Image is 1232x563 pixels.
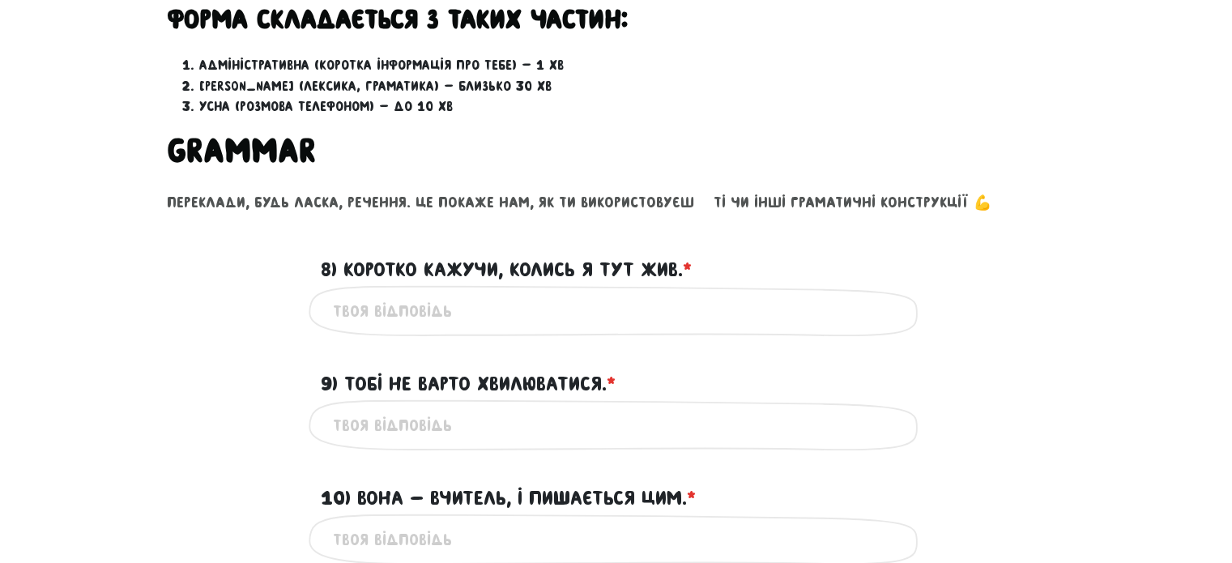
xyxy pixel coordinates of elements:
label: 10) Вона - вчитель, і пишається цим. [321,483,696,514]
h3: Форма складається з таких частин: [167,3,1066,36]
input: Твоя відповідь [333,521,900,557]
input: Твоя відповідь [333,407,900,443]
h2: Grammar [167,130,1066,171]
li: [PERSON_NAME] (лексика, граматика) — близько 30 хв [199,76,1066,97]
label: 9) Тобі не варто хвилюватися. [321,369,616,399]
input: Твоя відповідь [333,292,900,329]
li: Адміністративна (коротка інформація про тебе) — 1 хв [199,55,1066,76]
label: 8) Коротко кажучи, колись я тут жив. [321,254,692,285]
li: Усна (розмова телефоном) — до 10 хв [199,96,1066,117]
p: Переклади, будь ласка, речення. Це покаже нам, як ти використовуєш ті чи інші граматичні конструк... [167,190,1066,215]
